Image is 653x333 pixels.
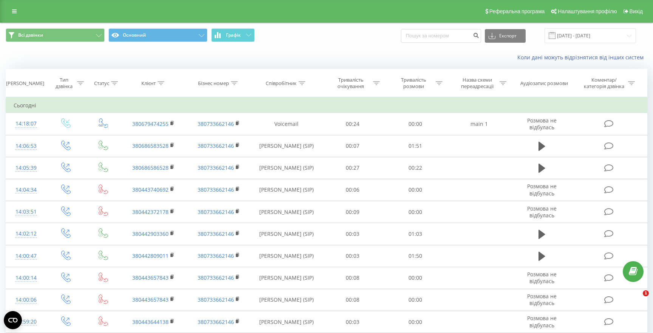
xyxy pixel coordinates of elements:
td: 00:00 [384,201,447,223]
span: Налаштування профілю [558,8,617,14]
div: 14:00:06 [14,293,39,307]
a: 380442903360 [132,230,169,237]
td: 00:00 [384,113,447,135]
td: 00:00 [384,289,447,311]
div: 14:05:39 [14,161,39,175]
span: Реферальна програма [489,8,545,14]
td: [PERSON_NAME] (SIP) [251,179,322,201]
td: 00:08 [321,267,384,289]
a: 380442372178 [132,208,169,215]
span: Всі дзвінки [18,32,43,38]
div: 14:06:53 [14,139,39,153]
div: Тривалість розмови [393,77,434,90]
div: 14:03:51 [14,204,39,219]
a: 380733662146 [198,296,234,303]
div: Клієнт [141,80,156,87]
td: 01:03 [384,223,447,245]
td: [PERSON_NAME] (SIP) [251,267,322,289]
button: Основний [108,28,207,42]
a: 380443657843 [132,274,169,281]
div: 14:18:07 [14,116,39,131]
a: 380679474255 [132,120,169,127]
span: Розмова не відбулась [527,205,557,219]
div: Назва схеми переадресації [457,77,498,90]
button: Open CMP widget [4,311,22,329]
div: Бізнес номер [198,80,229,87]
td: 00:03 [321,311,384,333]
span: Розмова не відбулась [527,293,557,307]
a: Коли дані можуть відрізнятися вiд інших систем [517,54,647,61]
div: 14:00:14 [14,271,39,285]
td: 00:06 [321,179,384,201]
div: 14:04:34 [14,183,39,197]
span: Графік [226,33,241,38]
div: Статус [94,80,109,87]
td: [PERSON_NAME] (SIP) [251,289,322,311]
a: 380733662146 [198,274,234,281]
a: 380443644138 [132,318,169,325]
button: Графік [211,28,255,42]
div: 13:59:20 [14,314,39,329]
span: Розмова не відбулась [527,271,557,285]
div: [PERSON_NAME] [6,80,44,87]
a: 380443657843 [132,296,169,303]
td: [PERSON_NAME] (SIP) [251,245,322,267]
span: Вихід [630,8,643,14]
input: Пошук за номером [401,29,481,43]
td: [PERSON_NAME] (SIP) [251,157,322,179]
span: Розмова не відбулась [527,314,557,328]
td: 00:08 [321,289,384,311]
a: 380733662146 [198,142,234,149]
div: Тип дзвінка [53,77,75,90]
td: 00:00 [384,179,447,201]
span: Розмова не відбулась [527,117,557,131]
div: Співробітник [266,80,297,87]
td: 01:51 [384,135,447,157]
td: main 1 [447,113,512,135]
td: 00:09 [321,201,384,223]
td: 00:00 [384,311,447,333]
span: Розмова не відбулась [527,183,557,197]
td: Сьогодні [6,98,647,113]
div: Аудіозапис розмови [520,80,568,87]
a: 380686586528 [132,164,169,171]
td: [PERSON_NAME] (SIP) [251,135,322,157]
div: Тривалість очікування [331,77,371,90]
a: 380443740692 [132,186,169,193]
td: [PERSON_NAME] (SIP) [251,201,322,223]
span: 1 [643,290,649,296]
td: 00:24 [321,113,384,135]
td: [PERSON_NAME] (SIP) [251,223,322,245]
a: 380733662146 [198,230,234,237]
td: 01:50 [384,245,447,267]
button: Експорт [485,29,526,43]
td: 00:27 [321,157,384,179]
a: 380733662146 [198,318,234,325]
a: 380733662146 [198,252,234,259]
iframe: Intercom live chat [627,290,645,308]
a: 380733662146 [198,164,234,171]
a: 380442809011 [132,252,169,259]
td: 00:03 [321,245,384,267]
td: 00:07 [321,135,384,157]
div: Коментар/категорія дзвінка [582,77,626,90]
div: 14:00:47 [14,249,39,263]
a: 380733662146 [198,208,234,215]
td: 00:00 [384,267,447,289]
a: 380686583528 [132,142,169,149]
td: Voicemail [251,113,322,135]
td: [PERSON_NAME] (SIP) [251,311,322,333]
a: 380733662146 [198,120,234,127]
div: 14:02:12 [14,226,39,241]
a: 380733662146 [198,186,234,193]
button: Всі дзвінки [6,28,105,42]
td: 00:03 [321,223,384,245]
td: 00:22 [384,157,447,179]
